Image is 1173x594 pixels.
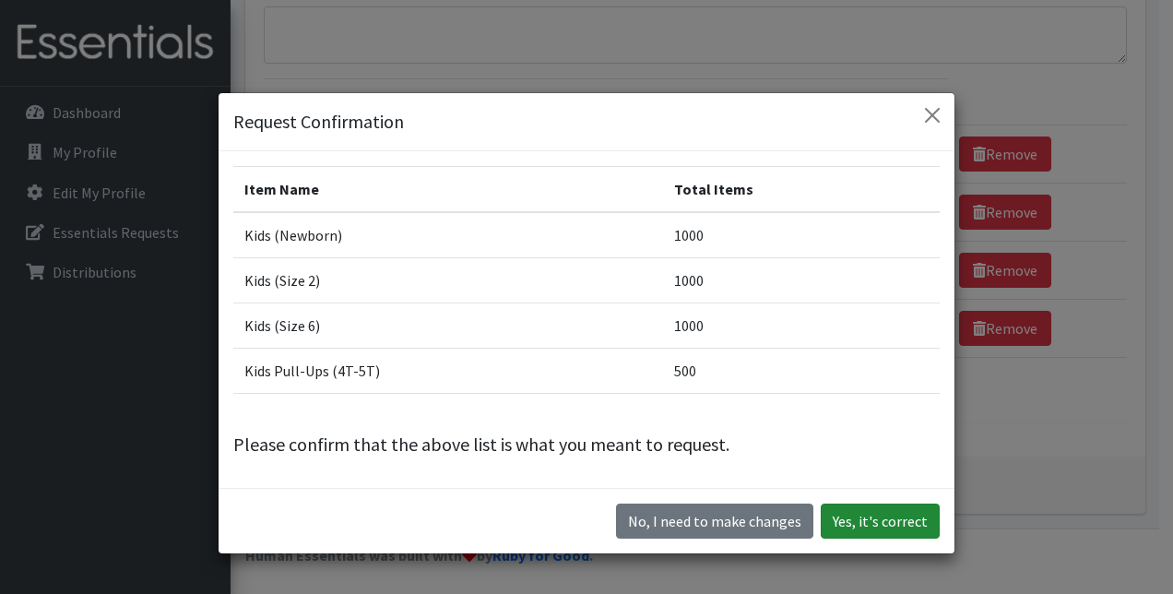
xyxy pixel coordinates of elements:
[918,101,947,130] button: Close
[233,431,940,458] p: Please confirm that the above list is what you meant to request.
[233,348,663,393] td: Kids Pull-Ups (4T-5T)
[663,166,940,212] th: Total Items
[663,212,940,258] td: 1000
[233,257,663,303] td: Kids (Size 2)
[233,212,663,258] td: Kids (Newborn)
[233,166,663,212] th: Item Name
[233,108,404,136] h5: Request Confirmation
[821,504,940,539] button: Yes, it's correct
[616,504,813,539] button: No I need to make changes
[663,303,940,348] td: 1000
[663,257,940,303] td: 1000
[663,348,940,393] td: 500
[233,303,663,348] td: Kids (Size 6)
